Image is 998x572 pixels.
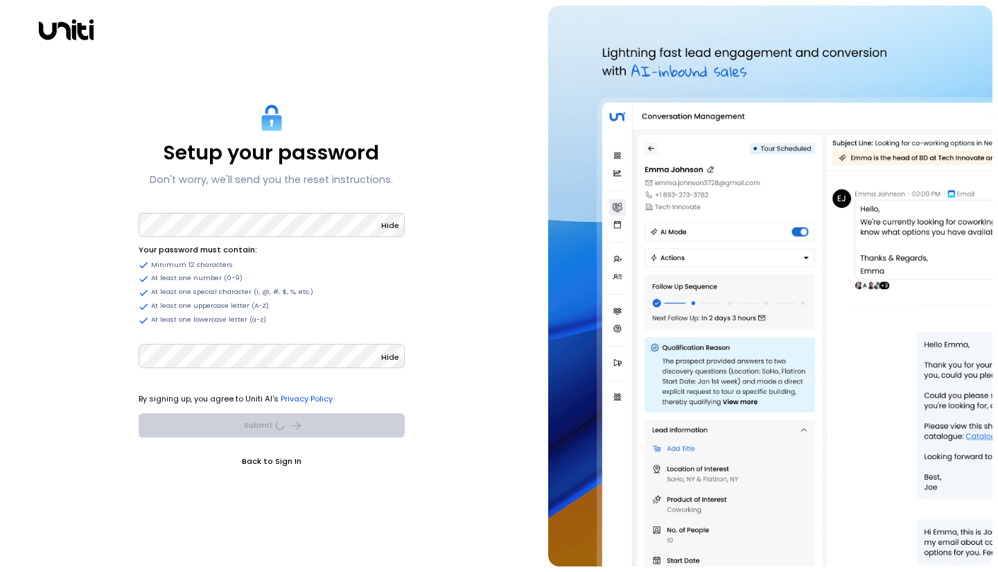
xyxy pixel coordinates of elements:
[151,273,243,283] span: At least one number (0-9)
[381,220,399,231] span: Hide
[548,6,992,566] img: auth-hero.png
[164,141,379,165] p: Setup your password
[281,393,333,404] a: Privacy Policy
[381,352,399,363] span: Hide
[151,287,313,297] span: At least one special character (!, @, #, $, %, etc.)
[139,454,405,468] a: Back to Sign In
[381,350,399,364] button: Hide
[151,301,269,311] span: At least one uppercase letter (A-Z)
[381,218,399,232] button: Hide
[151,260,233,270] span: Minimum 12 characters
[151,315,266,324] span: At least one lowercase letter (a-z)
[150,171,393,188] p: Don't worry, we'll send you the reset instructions.
[139,392,405,406] p: By signing up, you agree to Uniti AI's
[139,243,405,257] li: Your password must contain:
